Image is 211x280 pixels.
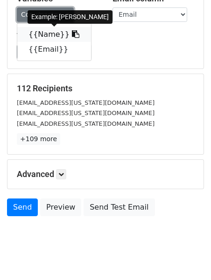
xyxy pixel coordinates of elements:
a: Preview [40,198,81,216]
small: [EMAIL_ADDRESS][US_STATE][DOMAIN_NAME] [17,99,155,106]
a: {{Email}} [17,42,91,57]
small: [EMAIL_ADDRESS][US_STATE][DOMAIN_NAME] [17,120,155,127]
div: Example: [PERSON_NAME] [28,10,113,24]
a: {{Name}} [17,27,91,42]
a: +109 more [17,133,60,145]
a: Send [7,198,38,216]
h5: Advanced [17,169,194,179]
h5: 112 Recipients [17,83,194,94]
small: [EMAIL_ADDRESS][US_STATE][DOMAIN_NAME] [17,109,155,116]
iframe: Chat Widget [164,235,211,280]
a: Send Test Email [84,198,155,216]
a: Copy/paste... [17,7,74,22]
